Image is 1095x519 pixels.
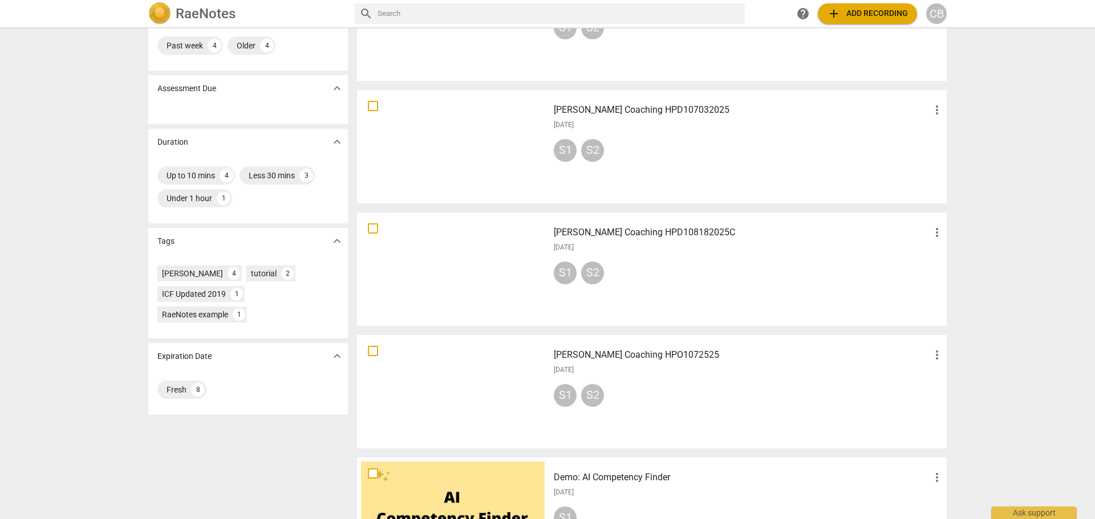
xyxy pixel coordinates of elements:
button: Upload [818,3,917,24]
div: S1 [554,139,577,162]
p: Expiration Date [157,350,212,362]
span: add [827,7,841,21]
a: [PERSON_NAME] Coaching HPD108182025C[DATE]S1S2 [361,216,943,322]
span: more_vert [930,226,944,239]
span: search [359,7,373,21]
div: [PERSON_NAME] [162,268,223,279]
h3: Demo: AI Competency Finder [554,471,930,484]
span: Add recording [827,7,908,21]
div: RaeNotes example [162,309,228,320]
h3: Claudias Coaching HPO1072525 [554,348,930,362]
span: expand_more [330,234,344,248]
p: Duration [157,136,188,148]
div: Past week [167,40,203,51]
div: S2 [581,384,604,407]
div: S2 [581,261,604,284]
span: more_vert [930,471,944,484]
span: [DATE] [554,488,574,497]
a: [PERSON_NAME] Coaching HPD107032025[DATE]S1S2 [361,94,943,199]
span: expand_more [330,81,344,95]
div: Fresh [167,384,186,395]
div: 1 [230,288,243,300]
div: S2 [581,139,604,162]
div: 3 [299,169,313,182]
span: expand_more [330,349,344,363]
a: [PERSON_NAME] Coaching HPO1072525[DATE]S1S2 [361,339,943,444]
span: [DATE] [554,243,574,252]
div: 2 [281,267,294,280]
div: Ask support [991,506,1077,519]
button: CB [926,3,947,24]
div: Under 1 hour [167,193,212,204]
div: tutorial [251,268,277,279]
span: help [796,7,810,21]
span: expand_more [330,135,344,149]
p: Assessment Due [157,83,216,95]
a: LogoRaeNotes [148,2,346,25]
div: Less 30 mins [249,170,295,181]
span: [DATE] [554,365,574,375]
input: Search [378,5,740,23]
button: Show more [328,348,346,365]
div: Up to 10 mins [167,170,215,181]
div: S1 [554,384,577,407]
a: Help [793,3,813,24]
button: Show more [328,133,346,150]
h2: RaeNotes [176,6,236,22]
h3: Claudias Coaching HPD108182025C [554,226,930,239]
div: 4 [260,39,274,52]
div: Older [237,40,255,51]
div: ICF Updated 2019 [162,288,226,300]
button: Show more [328,80,346,97]
span: more_vert [930,103,944,117]
span: [DATE] [554,120,574,130]
img: Logo [148,2,171,25]
h3: Claudias Coaching HPD107032025 [554,103,930,117]
div: 8 [191,383,205,397]
button: Show more [328,232,346,250]
div: 4 [228,267,240,280]
div: S1 [554,261,577,284]
div: 4 [208,39,221,52]
div: 4 [220,169,233,182]
div: 1 [217,191,230,205]
div: 1 [233,308,245,321]
span: more_vert [930,348,944,362]
p: Tags [157,235,175,247]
